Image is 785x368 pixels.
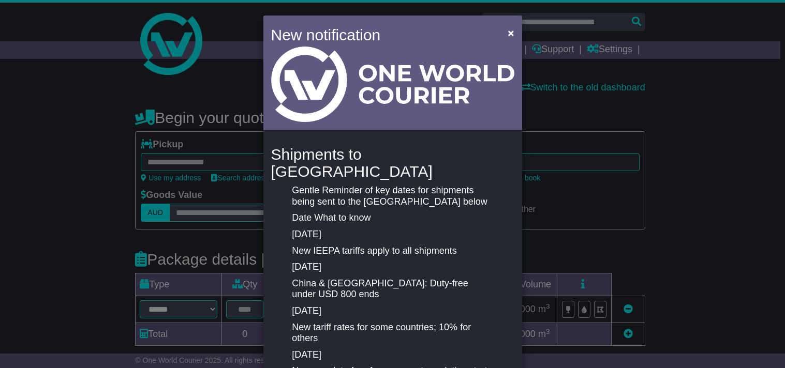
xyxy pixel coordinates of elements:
p: [DATE] [292,349,493,361]
p: New IEEPA tariffs apply to all shipments [292,246,493,257]
p: Gentle Reminder of key dates for shipments being sent to the [GEOGRAPHIC_DATA] below [292,185,493,207]
h4: Shipments to [GEOGRAPHIC_DATA] [271,146,514,180]
p: Date What to know [292,212,493,224]
span: × [508,27,514,39]
img: Light [271,47,514,122]
p: [DATE] [292,262,493,273]
h4: New notification [271,23,493,47]
p: New tariff rates for some countries; 10% for others [292,322,493,344]
p: [DATE] [292,229,493,240]
p: China & [GEOGRAPHIC_DATA]: Duty-free under USD 800 ends [292,278,493,300]
button: Close [502,22,519,43]
p: [DATE] [292,305,493,317]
